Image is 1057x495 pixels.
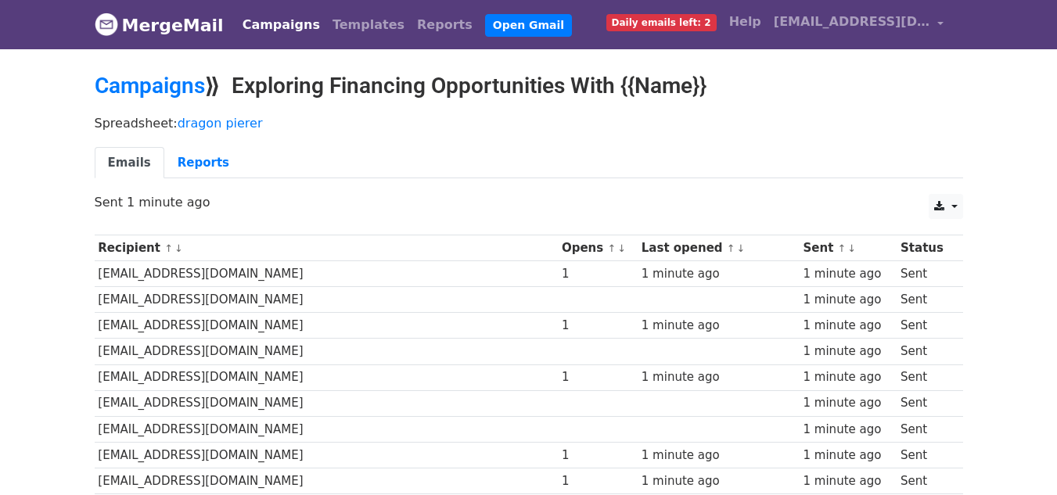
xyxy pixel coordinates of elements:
td: Sent [897,468,954,493]
div: 1 minute ago [642,447,796,465]
a: Emails [95,147,164,179]
a: Campaigns [95,73,205,99]
div: 1 minute ago [804,472,893,490]
div: 1 [562,265,634,283]
td: Sent [897,313,954,339]
a: MergeMail [95,9,224,41]
p: Spreadsheet: [95,115,963,131]
a: Reports [411,9,479,41]
td: [EMAIL_ADDRESS][DOMAIN_NAME] [95,390,559,416]
span: Daily emails left: 2 [606,14,717,31]
a: Open Gmail [485,14,572,37]
th: Opens [558,235,638,261]
th: Sent [800,235,897,261]
td: [EMAIL_ADDRESS][DOMAIN_NAME] [95,442,559,468]
td: [EMAIL_ADDRESS][DOMAIN_NAME] [95,468,559,493]
div: 1 minute ago [642,265,796,283]
a: dragon pierer [178,116,263,131]
a: ↑ [607,242,616,254]
p: Sent 1 minute ago [95,194,963,210]
td: Sent [897,442,954,468]
div: 1 minute ago [642,317,796,335]
a: ↓ [617,242,626,254]
div: 1 minute ago [804,343,893,360]
a: Daily emails left: 2 [600,6,723,38]
a: ↓ [847,242,856,254]
a: Help [723,6,768,38]
div: 1 [562,368,634,386]
td: Sent [897,287,954,313]
a: ↑ [164,242,173,254]
td: [EMAIL_ADDRESS][DOMAIN_NAME] [95,287,559,313]
div: 1 minute ago [804,265,893,283]
th: Status [897,235,954,261]
a: Templates [326,9,411,41]
div: 1 minute ago [804,447,893,465]
th: Recipient [95,235,559,261]
td: [EMAIL_ADDRESS][DOMAIN_NAME] [95,364,559,390]
div: 1 minute ago [804,394,893,412]
a: ↑ [727,242,735,254]
td: [EMAIL_ADDRESS][DOMAIN_NAME] [95,313,559,339]
a: Reports [164,147,243,179]
td: Sent [897,339,954,364]
td: Sent [897,364,954,390]
iframe: Chat Widget [979,420,1057,495]
span: [EMAIL_ADDRESS][DOMAIN_NAME] [774,13,930,31]
td: [EMAIL_ADDRESS][DOMAIN_NAME] [95,416,559,442]
img: MergeMail logo [95,13,118,36]
th: Last opened [638,235,800,261]
div: 1 minute ago [642,472,796,490]
div: 1 [562,447,634,465]
a: ↓ [174,242,183,254]
div: 1 minute ago [804,421,893,439]
td: [EMAIL_ADDRESS][DOMAIN_NAME] [95,339,559,364]
a: Campaigns [236,9,326,41]
a: ↑ [838,242,847,254]
a: ↓ [737,242,746,254]
div: 1 [562,472,634,490]
a: [EMAIL_ADDRESS][DOMAIN_NAME] [768,6,951,43]
td: [EMAIL_ADDRESS][DOMAIN_NAME] [95,261,559,287]
td: Sent [897,416,954,442]
h2: ⟫ Exploring Financing Opportunities With {{Name}} [95,73,963,99]
div: 1 minute ago [804,291,893,309]
div: 1 minute ago [804,368,893,386]
td: Sent [897,261,954,287]
div: 1 [562,317,634,335]
div: 1 minute ago [642,368,796,386]
td: Sent [897,390,954,416]
div: 1 minute ago [804,317,893,335]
